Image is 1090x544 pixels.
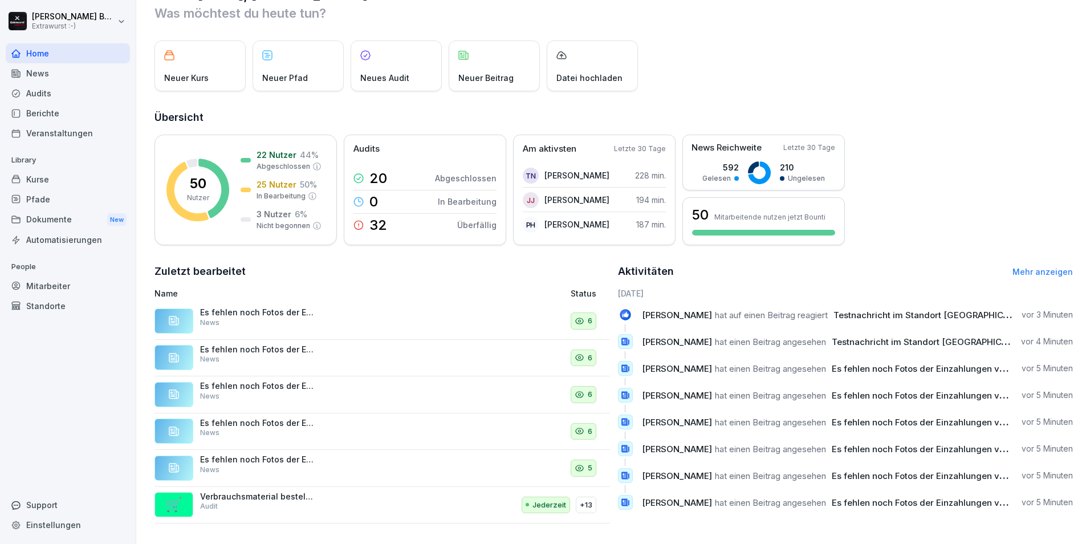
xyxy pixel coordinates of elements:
[164,72,209,84] p: Neuer Kurs
[300,149,319,161] p: 44 %
[353,143,380,156] p: Audits
[6,230,130,250] a: Automatisierungen
[544,194,609,206] p: [PERSON_NAME]
[435,172,497,184] p: Abgeschlossen
[780,161,825,173] p: 210
[154,4,1073,22] p: Was möchtest du heute tun?
[1022,309,1073,320] p: vor 3 Minuten
[692,205,709,225] h3: 50
[200,381,314,391] p: Es fehlen noch Fotos der Einzahlungen vom: 17./ 18./ [DATE] Bitte schicken!
[6,515,130,535] a: Einstellungen
[438,196,497,208] p: In Bearbeitung
[614,144,666,154] p: Letzte 30 Tage
[154,287,440,299] p: Name
[257,221,310,231] p: Nicht begonnen
[200,501,218,511] p: Audit
[588,426,592,437] p: 6
[6,189,130,209] a: Pfade
[6,169,130,189] a: Kurse
[457,219,497,231] p: Überfällig
[369,195,378,209] p: 0
[200,454,314,465] p: Es fehlen noch Fotos der Einzahlungen vom: [DATE] Bitte schicken!
[715,336,826,347] span: hat einen Beitrag angesehen
[832,336,1032,347] span: Testnachricht im Standort [GEOGRAPHIC_DATA].
[1021,336,1073,347] p: vor 4 Minuten
[636,194,666,206] p: 194 min.
[588,462,592,474] p: 5
[6,103,130,123] a: Berichte
[715,390,826,401] span: hat einen Beitrag angesehen
[1022,443,1073,454] p: vor 5 Minuten
[588,315,592,327] p: 6
[6,258,130,276] p: People
[262,72,308,84] p: Neuer Pfad
[369,218,387,232] p: 32
[6,495,130,515] div: Support
[642,417,712,428] span: [PERSON_NAME]
[692,141,762,155] p: News Reichweite
[458,72,514,84] p: Neuer Beitrag
[642,336,712,347] span: [PERSON_NAME]
[6,43,130,63] a: Home
[715,444,826,454] span: hat einen Beitrag angesehen
[1022,389,1073,401] p: vor 5 Minuten
[32,22,115,30] p: Extrawurst :-)
[107,213,127,226] div: New
[6,276,130,296] a: Mitarbeiter
[715,363,826,374] span: hat einen Beitrag angesehen
[618,287,1073,299] h6: [DATE]
[642,444,712,454] span: [PERSON_NAME]
[300,178,317,190] p: 50 %
[544,218,609,230] p: [PERSON_NAME]
[154,263,610,279] h2: Zuletzt bearbeitet
[369,172,387,185] p: 20
[6,296,130,316] a: Standorte
[1022,470,1073,481] p: vor 5 Minuten
[257,161,310,172] p: Abgeschlossen
[1022,416,1073,428] p: vor 5 Minuten
[154,487,610,524] a: 🛒Verbrauchsmaterial bestellenAuditJederzeit+13
[165,494,182,515] p: 🛒
[295,208,307,220] p: 6 %
[6,209,130,230] div: Dokumente
[702,173,731,184] p: Gelesen
[1012,267,1073,277] a: Mehr anzeigen
[154,413,610,450] a: Es fehlen noch Fotos der Einzahlungen vom: [DATE] Bitte schicken!News6
[642,470,712,481] span: [PERSON_NAME]
[788,173,825,184] p: Ungelesen
[360,72,409,84] p: Neues Audit
[6,83,130,103] a: Audits
[200,344,314,355] p: Es fehlen noch Fotos der Einzahlungen vom: [DATE] Bitte schicken!
[523,217,539,233] div: PH
[544,169,609,181] p: [PERSON_NAME]
[715,470,826,481] span: hat einen Beitrag angesehen
[715,497,826,508] span: hat einen Beitrag angesehen
[6,123,130,143] a: Veranstaltungen
[715,417,826,428] span: hat einen Beitrag angesehen
[200,307,314,318] p: Es fehlen noch Fotos der Einzahlungen vom: [DATE] Bitte schicken!
[571,287,596,299] p: Status
[187,193,209,203] p: Nutzer
[200,428,219,438] p: News
[523,168,539,184] div: TN
[257,178,296,190] p: 25 Nutzer
[200,418,314,428] p: Es fehlen noch Fotos der Einzahlungen vom: [DATE] Bitte schicken!
[642,497,712,508] span: [PERSON_NAME]
[190,177,206,190] p: 50
[154,109,1073,125] h2: Übersicht
[636,218,666,230] p: 187 min.
[154,340,610,377] a: Es fehlen noch Fotos der Einzahlungen vom: [DATE] Bitte schicken!News6
[588,352,592,364] p: 6
[6,63,130,83] a: News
